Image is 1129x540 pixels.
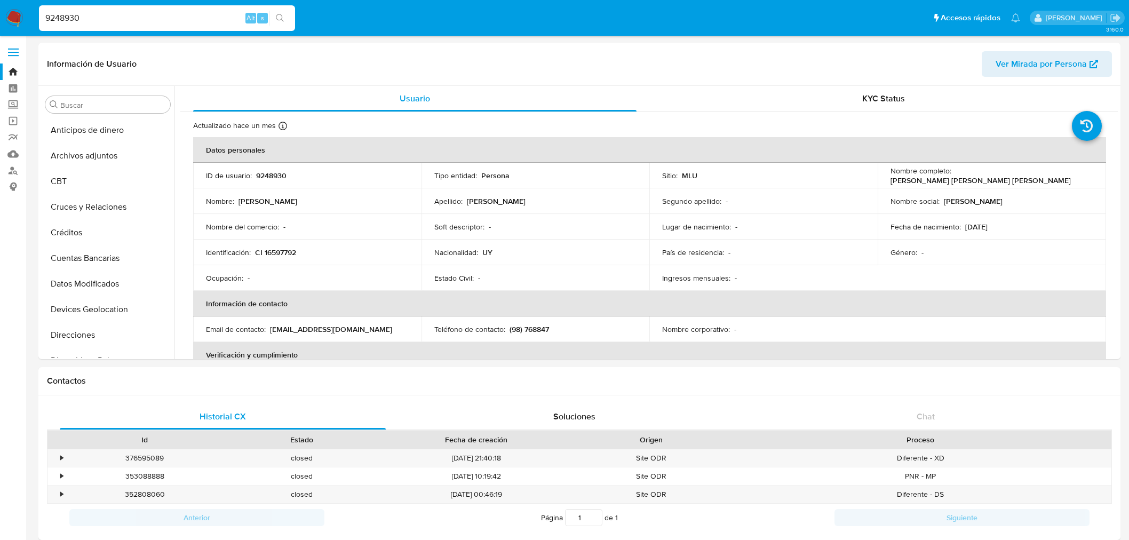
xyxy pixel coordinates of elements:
[193,137,1106,163] th: Datos personales
[41,194,174,220] button: Cruces y Relaciones
[41,297,174,322] button: Devices Geolocation
[223,486,380,503] div: closed
[206,248,251,257] p: Identificación :
[270,324,392,334] p: [EMAIL_ADDRESS][DOMAIN_NAME]
[573,449,729,467] div: Site ODR
[891,222,961,232] p: Fecha de nacimiento :
[434,324,505,334] p: Teléfono de contacto :
[39,11,295,25] input: Buscar usuario o caso...
[248,273,250,283] p: -
[941,12,1000,23] span: Accesos rápidos
[41,117,174,143] button: Anticipos de dinero
[66,486,223,503] div: 352808060
[735,222,737,232] p: -
[206,196,234,206] p: Nombre :
[60,453,63,463] div: •
[580,434,722,445] div: Origen
[729,467,1111,485] div: PNR - MP
[60,100,166,110] input: Buscar
[510,324,549,334] p: (98) 768847
[921,248,924,257] p: -
[662,324,730,334] p: Nombre corporativo :
[573,467,729,485] div: Site ODR
[1046,13,1106,23] p: gregorio.negri@mercadolibre.com
[230,434,372,445] div: Estado
[891,196,940,206] p: Nombre social :
[380,449,573,467] div: [DATE] 21:40:18
[834,509,1090,526] button: Siguiente
[238,196,297,206] p: [PERSON_NAME]
[60,489,63,499] div: •
[434,273,474,283] p: Estado Civil :
[481,171,510,180] p: Persona
[47,376,1112,386] h1: Contactos
[434,171,477,180] p: Tipo entidad :
[269,11,291,26] button: search-icon
[66,449,223,467] div: 376595089
[662,273,730,283] p: Ingresos mensuales :
[206,222,279,232] p: Nombre del comercio :
[482,248,492,257] p: UY
[223,467,380,485] div: closed
[41,169,174,194] button: CBT
[200,410,246,423] span: Historial CX
[662,248,724,257] p: País de residencia :
[434,222,484,232] p: Soft descriptor :
[66,467,223,485] div: 353088888
[41,143,174,169] button: Archivos adjuntos
[50,100,58,109] button: Buscar
[1110,12,1121,23] a: Salir
[60,471,63,481] div: •
[728,248,730,257] p: -
[662,196,721,206] p: Segundo apellido :
[734,324,736,334] p: -
[891,166,951,176] p: Nombre completo :
[74,434,216,445] div: Id
[553,410,595,423] span: Soluciones
[682,171,697,180] p: MLU
[41,245,174,271] button: Cuentas Bancarias
[380,486,573,503] div: [DATE] 00:46:19
[573,486,729,503] div: Site ODR
[965,222,988,232] p: [DATE]
[41,322,174,348] button: Direcciones
[41,220,174,245] button: Créditos
[387,434,565,445] div: Fecha de creación
[982,51,1112,77] button: Ver Mirada por Persona
[247,13,255,23] span: Alt
[400,92,430,105] span: Usuario
[41,271,174,297] button: Datos Modificados
[478,273,480,283] p: -
[256,171,287,180] p: 9248930
[255,248,296,257] p: CI 16597792
[726,196,728,206] p: -
[662,222,731,232] p: Lugar de nacimiento :
[193,291,1106,316] th: Información de contacto
[662,171,678,180] p: Sitio :
[467,196,526,206] p: [PERSON_NAME]
[862,92,905,105] span: KYC Status
[47,59,137,69] h1: Información de Usuario
[615,512,618,523] span: 1
[193,121,276,131] p: Actualizado hace un mes
[206,171,252,180] p: ID de usuario :
[891,248,917,257] p: Género :
[283,222,285,232] p: -
[996,51,1087,77] span: Ver Mirada por Persona
[1011,13,1020,22] a: Notificaciones
[380,467,573,485] div: [DATE] 10:19:42
[737,434,1104,445] div: Proceso
[41,348,174,374] button: Dispositivos Point
[69,509,324,526] button: Anterior
[541,509,618,526] span: Página de
[206,324,266,334] p: Email de contacto :
[193,342,1106,368] th: Verificación y cumplimiento
[729,449,1111,467] div: Diferente - XD
[917,410,935,423] span: Chat
[489,222,491,232] p: -
[735,273,737,283] p: -
[223,449,380,467] div: closed
[944,196,1003,206] p: [PERSON_NAME]
[891,176,1071,185] p: [PERSON_NAME] [PERSON_NAME] [PERSON_NAME]
[261,13,264,23] span: s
